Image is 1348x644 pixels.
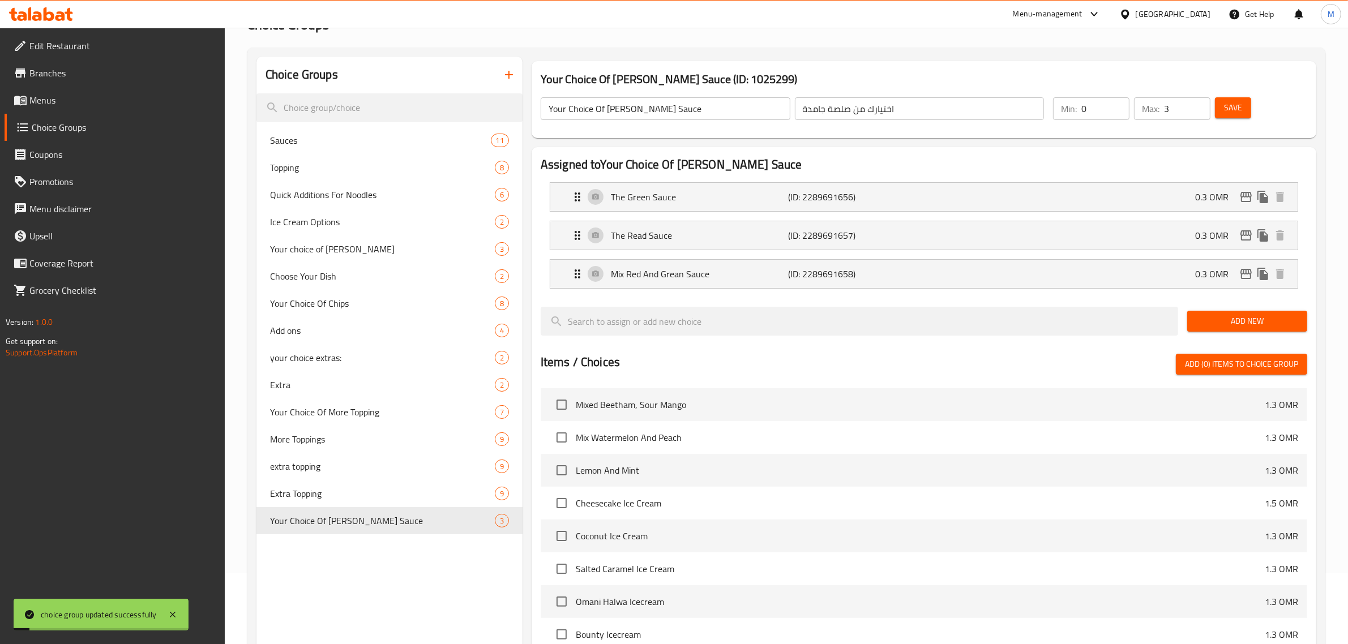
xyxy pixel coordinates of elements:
[611,267,789,281] p: Mix Red And Grean Sauce
[29,284,216,297] span: Grocery Checklist
[5,114,225,141] a: Choice Groups
[270,460,495,473] span: extra topping
[495,161,509,174] div: Choices
[256,93,523,122] input: search
[29,256,216,270] span: Coverage Report
[550,458,574,482] span: Select choice
[495,244,508,255] span: 3
[495,516,508,526] span: 3
[1195,229,1238,242] p: 0.3 OMR
[5,141,225,168] a: Coupons
[495,488,508,499] span: 9
[495,298,508,309] span: 8
[1328,8,1334,20] span: M
[789,267,907,281] p: (ID: 2289691658)
[270,487,495,500] span: Extra Topping
[550,393,574,417] span: Select choice
[550,557,574,581] span: Select choice
[29,175,216,188] span: Promotions
[29,93,216,107] span: Menus
[270,242,495,256] span: Your choice of [PERSON_NAME]
[495,407,508,418] span: 7
[270,405,495,419] span: Your Choice Of More Topping
[32,121,216,134] span: Choice Groups
[270,378,495,392] span: Extra
[1013,7,1082,21] div: Menu-management
[495,324,509,337] div: Choices
[256,127,523,154] div: Sauces11
[541,354,620,371] h2: Items / Choices
[495,190,508,200] span: 6
[576,496,1265,510] span: Cheesecake Ice Cream
[270,514,495,527] span: Your Choice Of [PERSON_NAME] Sauce
[266,66,338,83] h2: Choice Groups
[256,371,523,398] div: Extra2
[576,562,1265,576] span: Salted Caramel Ice Cream
[495,378,509,392] div: Choices
[1265,496,1298,510] p: 1.5 OMR
[576,431,1265,444] span: Mix Watermelon And Peach
[256,453,523,480] div: extra topping9
[491,135,508,146] span: 11
[491,134,509,147] div: Choices
[6,345,78,360] a: Support.OpsPlatform
[5,32,225,59] a: Edit Restaurant
[5,59,225,87] a: Branches
[256,426,523,453] div: More Toppings9
[1265,463,1298,477] p: 1.3 OMR
[541,216,1307,255] li: Expand
[789,190,907,204] p: (ID: 2289691656)
[576,529,1265,543] span: Coconut Ice Cream
[256,235,523,263] div: Your choice of [PERSON_NAME]3
[256,263,523,290] div: Choose Your Dish2
[576,628,1265,641] span: Bounty Icecream
[256,398,523,426] div: Your Choice Of More Topping7
[541,255,1307,293] li: Expand
[1195,267,1238,281] p: 0.3 OMR
[1272,188,1289,205] button: delete
[1142,102,1159,115] p: Max:
[256,317,523,344] div: Add ons4
[495,353,508,363] span: 2
[495,215,509,229] div: Choices
[495,514,509,527] div: Choices
[5,277,225,304] a: Grocery Checklist
[1215,97,1251,118] button: Save
[1176,354,1307,375] button: Add (0) items to choice group
[256,344,523,371] div: your choice extras:2
[789,229,907,242] p: (ID: 2289691657)
[270,324,495,337] span: Add ons
[1195,190,1238,204] p: 0.3 OMR
[1265,398,1298,411] p: 1.3 OMR
[495,405,509,419] div: Choices
[550,183,1298,211] div: Expand
[5,195,225,222] a: Menu disclaimer
[270,134,491,147] span: Sauces
[1272,227,1289,244] button: delete
[29,229,216,243] span: Upsell
[1196,314,1298,328] span: Add New
[256,290,523,317] div: Your Choice Of Chips8
[5,222,225,250] a: Upsell
[1255,265,1272,282] button: duplicate
[495,461,508,472] span: 9
[1265,431,1298,444] p: 1.3 OMR
[1061,102,1077,115] p: Min:
[541,156,1307,173] h2: Assigned to Your Choice Of [PERSON_NAME] Sauce
[256,507,523,534] div: Your Choice Of [PERSON_NAME] Sauce3
[1265,595,1298,608] p: 1.3 OMR
[256,480,523,507] div: Extra Topping9
[5,168,225,195] a: Promotions
[495,271,508,282] span: 2
[541,307,1178,336] input: search
[1238,265,1255,282] button: edit
[495,460,509,473] div: Choices
[270,432,495,446] span: More Toppings
[5,87,225,114] a: Menus
[6,334,58,349] span: Get support on:
[495,487,509,500] div: Choices
[550,221,1298,250] div: Expand
[495,162,508,173] span: 8
[270,215,495,229] span: Ice Cream Options
[576,463,1265,477] span: Lemon And Mint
